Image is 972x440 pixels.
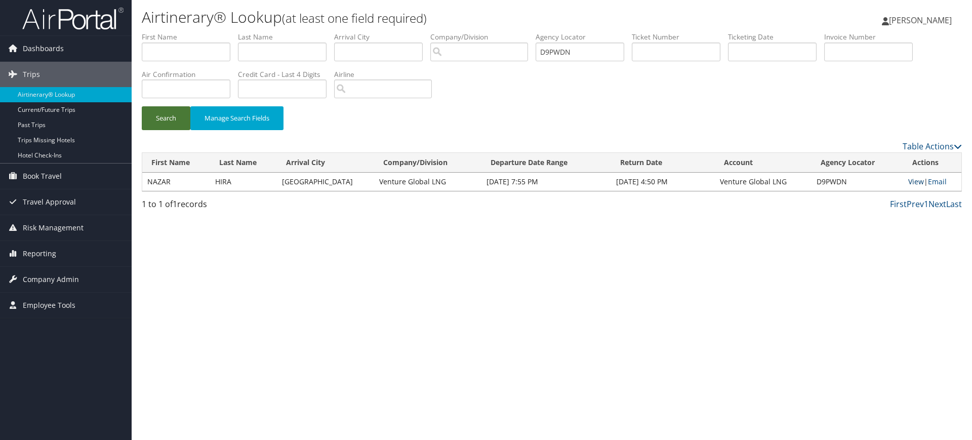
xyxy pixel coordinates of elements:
[142,198,336,215] div: 1 to 1 of records
[142,106,190,130] button: Search
[277,173,374,191] td: [GEOGRAPHIC_DATA]
[908,177,924,186] a: View
[23,267,79,292] span: Company Admin
[812,173,903,191] td: D9PWDN
[23,241,56,266] span: Reporting
[142,7,688,28] h1: Airtinerary® Lookup
[611,173,715,191] td: [DATE] 4:50 PM
[715,173,812,191] td: Venture Global LNG
[142,173,210,191] td: NAZAR
[22,7,124,30] img: airportal-logo.png
[903,173,961,191] td: |
[824,32,920,42] label: Invoice Number
[334,69,439,79] label: Airline
[173,198,177,210] span: 1
[23,293,75,318] span: Employee Tools
[890,198,907,210] a: First
[928,177,947,186] a: Email
[882,5,962,35] a: [PERSON_NAME]
[632,32,728,42] label: Ticket Number
[481,173,611,191] td: [DATE] 7:55 PM
[481,153,611,173] th: Departure Date Range: activate to sort column ascending
[430,32,536,42] label: Company/Division
[23,189,76,215] span: Travel Approval
[374,173,481,191] td: Venture Global LNG
[23,164,62,189] span: Book Travel
[611,153,715,173] th: Return Date: activate to sort column ascending
[889,15,952,26] span: [PERSON_NAME]
[238,32,334,42] label: Last Name
[334,32,430,42] label: Arrival City
[238,69,334,79] label: Credit Card - Last 4 Digits
[928,198,946,210] a: Next
[142,32,238,42] label: First Name
[277,153,374,173] th: Arrival City: activate to sort column ascending
[924,198,928,210] a: 1
[142,153,210,173] th: First Name: activate to sort column ascending
[903,153,961,173] th: Actions
[946,198,962,210] a: Last
[282,10,427,26] small: (at least one field required)
[903,141,962,152] a: Table Actions
[728,32,824,42] label: Ticketing Date
[210,153,277,173] th: Last Name: activate to sort column ascending
[812,153,903,173] th: Agency Locator: activate to sort column ascending
[23,36,64,61] span: Dashboards
[23,215,84,241] span: Risk Management
[907,198,924,210] a: Prev
[715,153,812,173] th: Account: activate to sort column ascending
[142,69,238,79] label: Air Confirmation
[374,153,481,173] th: Company/Division
[210,173,277,191] td: HIRA
[536,32,632,42] label: Agency Locator
[190,106,283,130] button: Manage Search Fields
[23,62,40,87] span: Trips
